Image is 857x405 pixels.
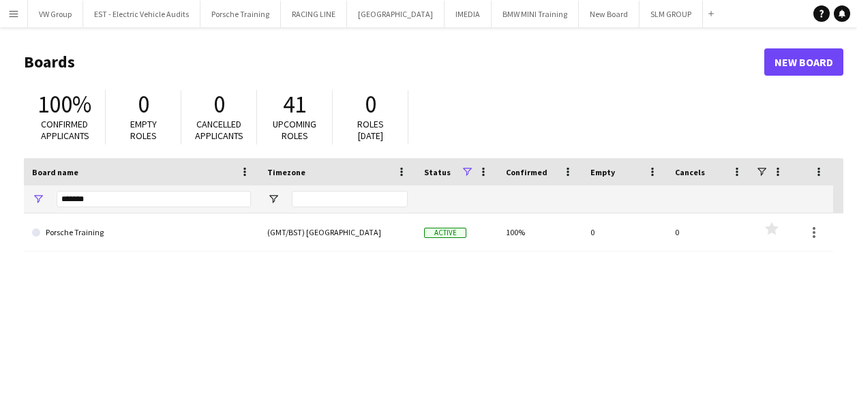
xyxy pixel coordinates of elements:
div: (GMT/BST) [GEOGRAPHIC_DATA] [259,213,416,251]
div: 0 [582,213,667,251]
button: RACING LINE [281,1,347,27]
button: Open Filter Menu [32,193,44,205]
span: Cancels [675,167,705,177]
div: 100% [498,213,582,251]
span: Active [424,228,466,238]
span: 100% [37,89,91,119]
h1: Boards [24,52,764,72]
button: BMW MINI Training [492,1,579,27]
span: 0 [213,89,225,119]
span: Status [424,167,451,177]
input: Timezone Filter Input [292,191,408,207]
a: Porsche Training [32,213,251,252]
button: EST - Electric Vehicle Audits [83,1,200,27]
span: Upcoming roles [273,118,316,142]
span: Board name [32,167,78,177]
span: Cancelled applicants [195,118,243,142]
button: SLM GROUP [640,1,703,27]
span: 0 [138,89,149,119]
span: Roles [DATE] [357,118,384,142]
div: 0 [667,213,751,251]
button: New Board [579,1,640,27]
button: [GEOGRAPHIC_DATA] [347,1,445,27]
button: Open Filter Menu [267,193,280,205]
span: Confirmed [506,167,547,177]
a: New Board [764,48,843,76]
span: 0 [365,89,376,119]
button: VW Group [28,1,83,27]
button: IMEDIA [445,1,492,27]
span: Confirmed applicants [41,118,89,142]
span: Empty roles [130,118,157,142]
span: Timezone [267,167,305,177]
input: Board name Filter Input [57,191,251,207]
button: Porsche Training [200,1,281,27]
span: 41 [283,89,306,119]
span: Empty [590,167,615,177]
